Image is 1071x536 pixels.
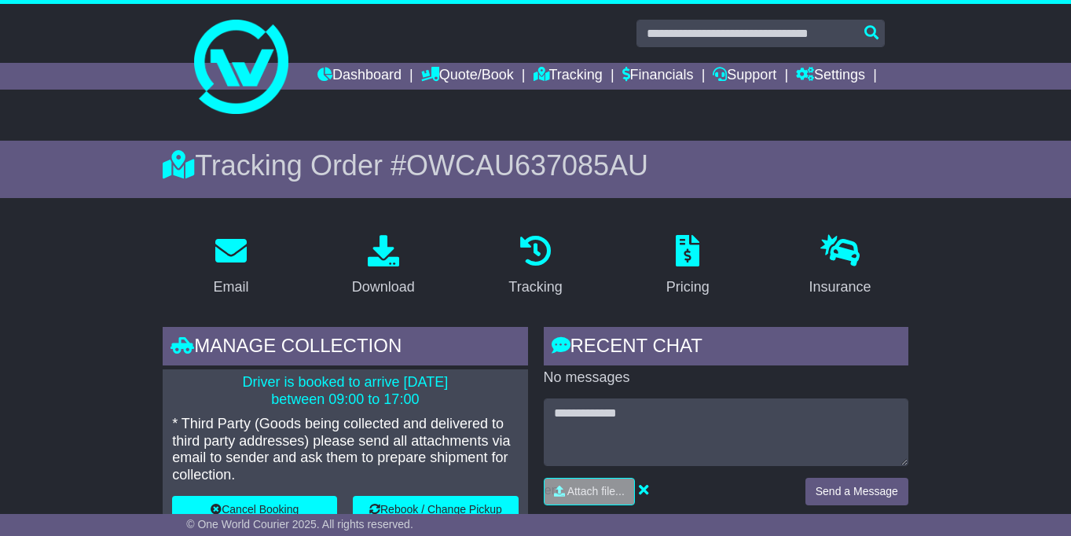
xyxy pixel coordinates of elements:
div: Email [214,277,249,298]
a: Support [713,63,776,90]
span: OWCAU637085AU [406,149,648,182]
a: Tracking [534,63,603,90]
a: Dashboard [317,63,402,90]
button: Rebook / Change Pickup [353,496,518,523]
div: Manage collection [163,327,527,369]
a: Download [342,229,425,303]
a: Financials [622,63,694,90]
a: Insurance [798,229,881,303]
a: Tracking [498,229,572,303]
span: © One World Courier 2025. All rights reserved. [186,518,413,530]
div: Download [352,277,415,298]
div: RECENT CHAT [544,327,908,369]
p: * Third Party (Goods being collected and delivered to third party addresses) please send all atta... [172,416,518,483]
a: Pricing [656,229,720,303]
a: Email [204,229,259,303]
div: Tracking Order # [163,149,908,182]
div: Tracking [508,277,562,298]
p: Driver is booked to arrive [DATE] between 09:00 to 17:00 [172,374,518,408]
div: Pricing [666,277,710,298]
a: Quote/Book [421,63,514,90]
button: Cancel Booking [172,496,337,523]
p: No messages [544,369,908,387]
button: Send a Message [805,478,908,505]
div: Insurance [809,277,871,298]
a: Settings [796,63,865,90]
